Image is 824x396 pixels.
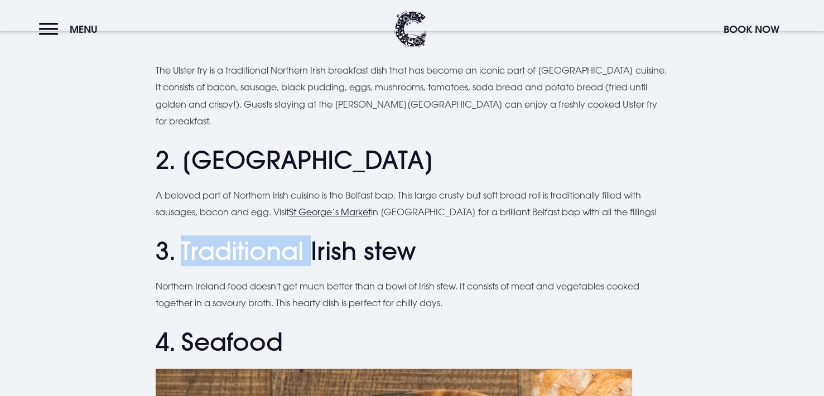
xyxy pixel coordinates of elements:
h2: 2. [GEOGRAPHIC_DATA] [156,146,669,175]
a: St George’s Market [289,206,371,218]
p: Northern Ireland food doesn't get much better than a bowl of Irish stew. It consists of meat and ... [156,278,669,312]
h2: 4. Seafood [156,327,669,357]
p: The Ulster fry is a traditional Northern Irish breakfast dish that has become an iconic part of [... [156,62,669,130]
h2: 3. Traditional Irish stew [156,236,669,266]
p: A beloved part of Northern Irish cuisine is the Belfast bap. This large crusty but soft bread rol... [156,187,669,221]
